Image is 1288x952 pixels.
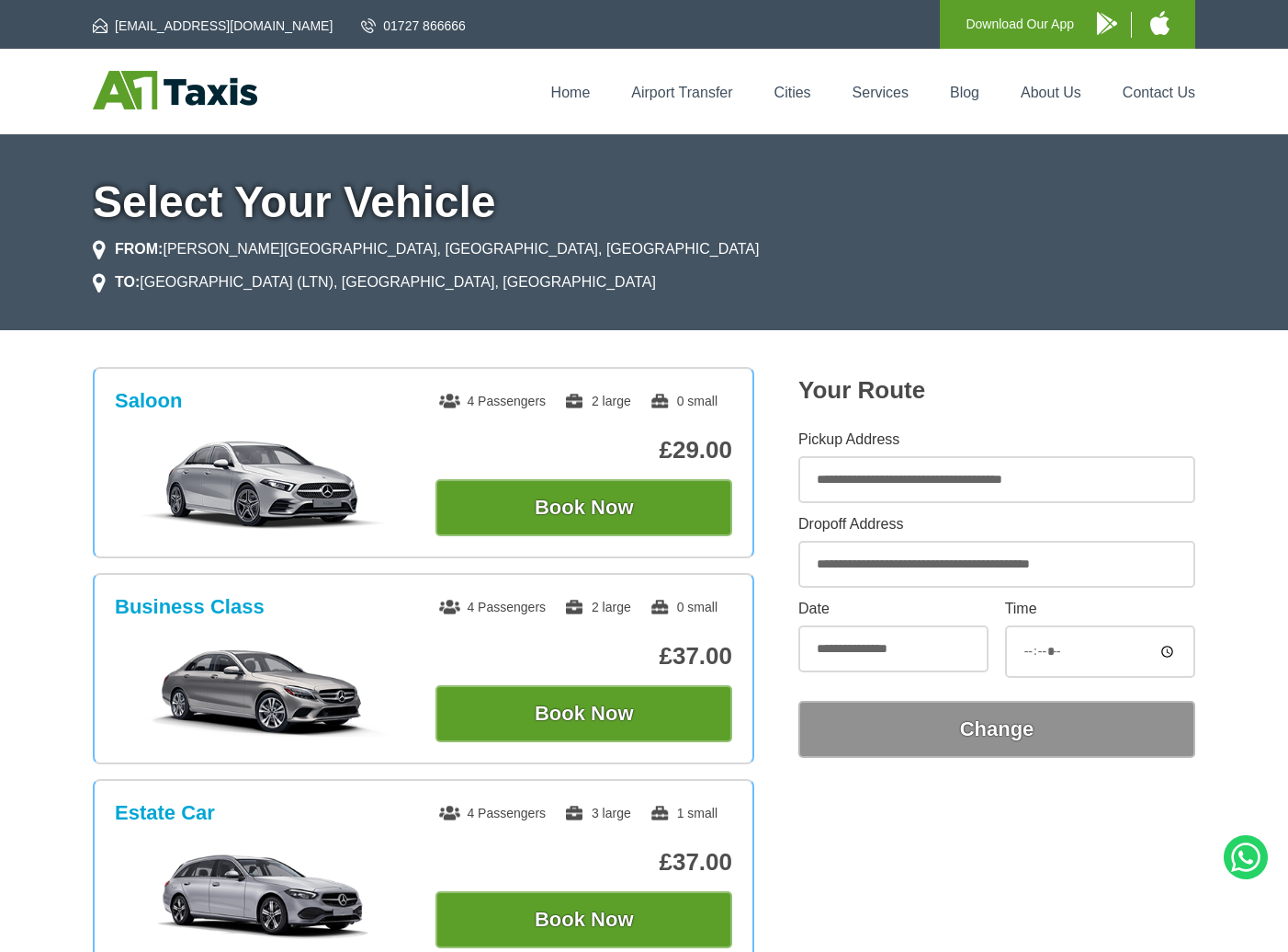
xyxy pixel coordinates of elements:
[564,394,631,408] span: 2 large
[1005,602,1195,616] label: Time
[1021,85,1081,100] a: About Us
[631,85,732,100] a: Airport Transfer
[435,642,732,671] p: £37.00
[115,801,215,825] h3: Estate Car
[798,376,1195,405] h2: Your Route
[650,394,717,408] span: 0 small
[93,238,759,260] li: [PERSON_NAME][GEOGRAPHIC_DATA], [GEOGRAPHIC_DATA], [GEOGRAPHIC_DATA]
[1150,11,1169,35] img: A1 Taxis iPhone App
[93,71,257,109] img: A1 Taxis St Albans LTD
[798,517,1195,532] label: Dropoff Address
[564,806,631,820] span: 3 large
[798,602,989,616] label: Date
[115,389,182,413] h3: Saloon
[564,600,631,614] span: 2 large
[125,645,401,737] img: Business Class
[435,891,732,948] button: Book Now
[115,241,163,257] strong: FROM:
[798,432,1195,447] label: Pickup Address
[439,394,546,408] span: 4 Passengers
[1123,85,1195,100] a: Contact Us
[93,271,656,293] li: [GEOGRAPHIC_DATA] (LTN), [GEOGRAPHIC_DATA], [GEOGRAPHIC_DATA]
[853,85,909,100] a: Services
[125,851,401,943] img: Estate Car
[435,685,732,742] button: Book Now
[650,600,717,614] span: 0 small
[125,439,401,531] img: Saloon
[966,13,1074,36] p: Download Our App
[115,274,140,290] strong: TO:
[439,600,546,614] span: 4 Passengers
[1097,12,1117,35] img: A1 Taxis Android App
[435,436,732,465] p: £29.00
[361,17,466,35] a: 01727 866666
[93,180,1195,224] h1: Select Your Vehicle
[650,806,717,820] span: 1 small
[439,806,546,820] span: 4 Passengers
[115,595,265,619] h3: Business Class
[551,85,591,100] a: Home
[435,848,732,877] p: £37.00
[93,17,333,35] a: [EMAIL_ADDRESS][DOMAIN_NAME]
[950,85,979,100] a: Blog
[435,479,732,536] button: Book Now
[774,85,811,100] a: Cities
[798,701,1195,758] button: Change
